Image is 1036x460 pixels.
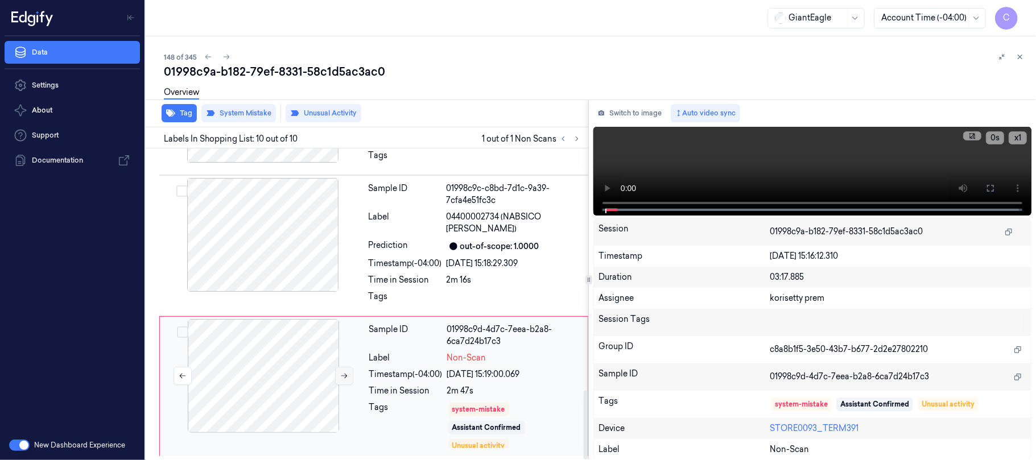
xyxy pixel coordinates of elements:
[770,226,923,238] span: 01998c9a-b182-79ef-8331-58c1d5ac3ac0
[5,41,140,64] a: Data
[482,132,584,146] span: 1 out of 1 Non Scans
[452,404,505,415] div: system-mistake
[770,343,928,355] span: c8a8b1f5-3e50-43b7-b677-2d2e27802210
[369,385,443,397] div: Time in Session
[164,86,199,100] a: Overview
[599,395,770,413] div: Tags
[447,324,581,347] div: 01998c9d-4d7c-7eea-b2a8-6ca7d24b17c3
[164,133,298,145] span: Labels In Shopping List: 10 out of 10
[599,368,770,386] div: Sample ID
[599,271,770,283] div: Duration
[1009,131,1027,144] button: x1
[770,422,1026,434] div: STORE0093_TERM391
[770,371,929,383] span: 01998c9d-4d7c-7eea-b2a8-6ca7d24b17c3
[162,104,197,122] button: Tag
[369,324,443,347] div: Sample ID
[369,211,442,235] div: Label
[447,385,581,397] div: 2m 47s
[164,52,197,62] span: 148 of 345
[447,352,486,364] span: Non-Scan
[593,104,666,122] button: Switch to image
[452,422,521,433] div: Assistant Confirmed
[369,401,443,449] div: Tags
[452,441,505,451] div: Unusual activity
[369,291,442,309] div: Tags
[775,399,828,409] div: system-mistake
[447,183,581,206] div: 01998c9c-c8bd-7d1c-9a39-7cfa4e51fc3c
[770,250,1026,262] div: [DATE] 15:16:12.310
[986,131,1004,144] button: 0s
[599,422,770,434] div: Device
[770,271,1026,283] div: 03:17.885
[164,64,1027,80] div: 01998c9a-b182-79ef-8331-58c1d5ac3ac0
[176,185,188,197] button: Select row
[5,99,140,122] button: About
[840,399,909,409] div: Assistant Confirmed
[671,104,740,122] button: Auto video sync
[369,352,443,364] div: Label
[770,292,1026,304] div: korisetty prem
[201,104,276,122] button: System Mistake
[5,124,140,147] a: Support
[995,7,1018,30] button: C
[122,9,140,27] button: Toggle Navigation
[447,368,581,380] div: [DATE] 15:19:00.069
[460,241,539,252] div: out-of-scope: 1.0000
[447,258,581,270] div: [DATE] 15:18:29.309
[369,239,442,253] div: Prediction
[5,74,140,97] a: Settings
[369,183,442,206] div: Sample ID
[599,313,770,331] div: Session Tags
[599,341,770,359] div: Group ID
[369,258,442,270] div: Timestamp (-04:00)
[177,326,188,338] button: Select row
[286,104,361,122] button: Unusual Activity
[599,250,770,262] div: Timestamp
[770,444,809,455] span: Non-Scan
[599,292,770,304] div: Assignee
[447,274,581,286] div: 2m 16s
[599,444,770,455] div: Label
[369,368,443,380] div: Timestamp (-04:00)
[5,149,140,172] a: Documentation
[447,211,581,235] span: 04400002734 (NABSICO [PERSON_NAME])
[599,223,770,241] div: Session
[369,274,442,286] div: Time in Session
[922,399,975,409] div: Unusual activity
[369,150,442,168] div: Tags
